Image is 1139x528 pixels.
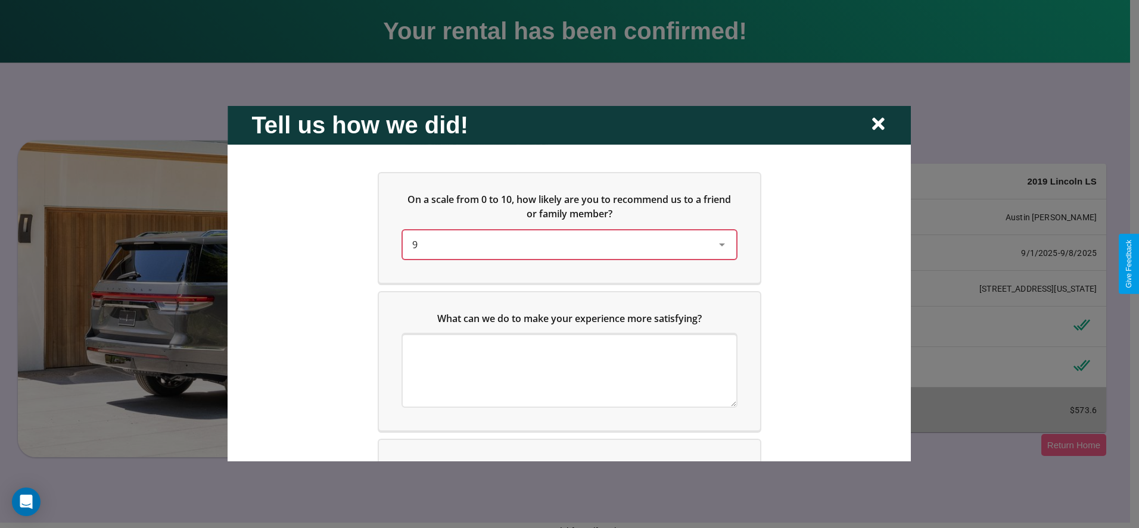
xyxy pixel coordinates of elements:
[251,111,468,138] h2: Tell us how we did!
[403,230,736,258] div: On a scale from 0 to 10, how likely are you to recommend us to a friend or family member?
[415,459,717,472] span: Which of the following features do you value the most in a vehicle?
[408,192,734,220] span: On a scale from 0 to 10, how likely are you to recommend us to a friend or family member?
[379,173,760,282] div: On a scale from 0 to 10, how likely are you to recommend us to a friend or family member?
[12,488,41,516] div: Open Intercom Messenger
[437,311,702,324] span: What can we do to make your experience more satisfying?
[1125,240,1133,288] div: Give Feedback
[412,238,418,251] span: 9
[403,192,736,220] h5: On a scale from 0 to 10, how likely are you to recommend us to a friend or family member?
